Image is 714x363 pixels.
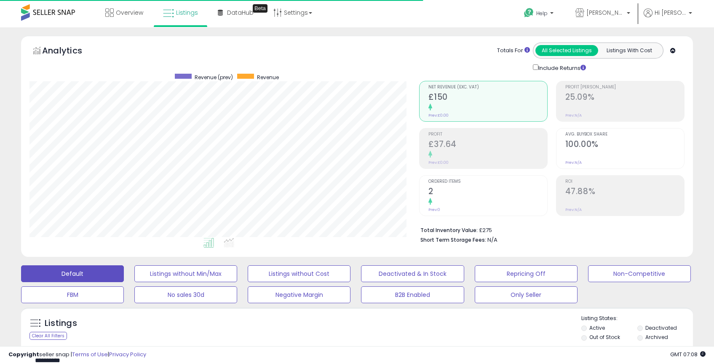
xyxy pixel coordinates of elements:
h2: £37.64 [428,139,547,151]
span: N/A [487,236,497,244]
span: Hi [PERSON_NAME] [655,8,686,17]
h2: 25.09% [565,92,684,104]
p: Listing States: [581,315,693,323]
b: Short Term Storage Fees: [420,236,486,243]
div: seller snap | | [8,351,146,359]
button: B2B Enabled [361,286,464,303]
small: Prev: N/A [565,160,582,165]
div: Totals For [497,47,530,55]
label: Archived [645,334,668,341]
b: Total Inventory Value: [420,227,478,234]
span: Ordered Items [428,179,547,184]
h5: Analytics [42,45,99,59]
span: Avg. Buybox Share [565,132,684,137]
small: Prev: N/A [565,113,582,118]
button: Negative Margin [248,286,350,303]
span: DataHub [227,8,254,17]
label: Active [589,324,605,331]
span: Profit [428,132,547,137]
span: Profit [PERSON_NAME] [565,85,684,90]
button: Listings without Min/Max [134,265,237,282]
label: Out of Stock [589,334,620,341]
span: [PERSON_NAME] [586,8,624,17]
span: Help [536,10,548,17]
a: Privacy Policy [109,350,146,358]
button: FBM [21,286,124,303]
h2: £150 [428,92,547,104]
span: 2025-09-18 07:08 GMT [670,350,706,358]
label: Deactivated [645,324,677,331]
button: Listings without Cost [248,265,350,282]
div: Clear All Filters [29,332,67,340]
span: Revenue (prev) [195,74,233,81]
h2: 100.00% [565,139,684,151]
span: ROI [565,179,684,184]
i: Get Help [524,8,534,18]
span: Overview [116,8,143,17]
a: Hi [PERSON_NAME] [644,8,692,27]
span: Net Revenue (Exc. VAT) [428,85,547,90]
button: Deactivated & In Stock [361,265,464,282]
div: Include Returns [527,63,596,72]
button: All Selected Listings [535,45,598,56]
small: Prev: £0.00 [428,113,449,118]
strong: Copyright [8,350,39,358]
a: Help [517,1,562,27]
span: Revenue [257,74,279,81]
h5: Listings [45,318,77,329]
small: Prev: £0.00 [428,160,449,165]
li: £275 [420,224,678,235]
a: Terms of Use [72,350,108,358]
button: Listings With Cost [598,45,661,56]
button: No sales 30d [134,286,237,303]
button: Non-Competitive [588,265,691,282]
h2: 47.88% [565,187,684,198]
div: Tooltip anchor [253,4,267,13]
button: Repricing Off [475,265,578,282]
button: Only Seller [475,286,578,303]
small: Prev: N/A [565,207,582,212]
button: Default [21,265,124,282]
small: Prev: 0 [428,207,440,212]
h2: 2 [428,187,547,198]
span: Listings [176,8,198,17]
